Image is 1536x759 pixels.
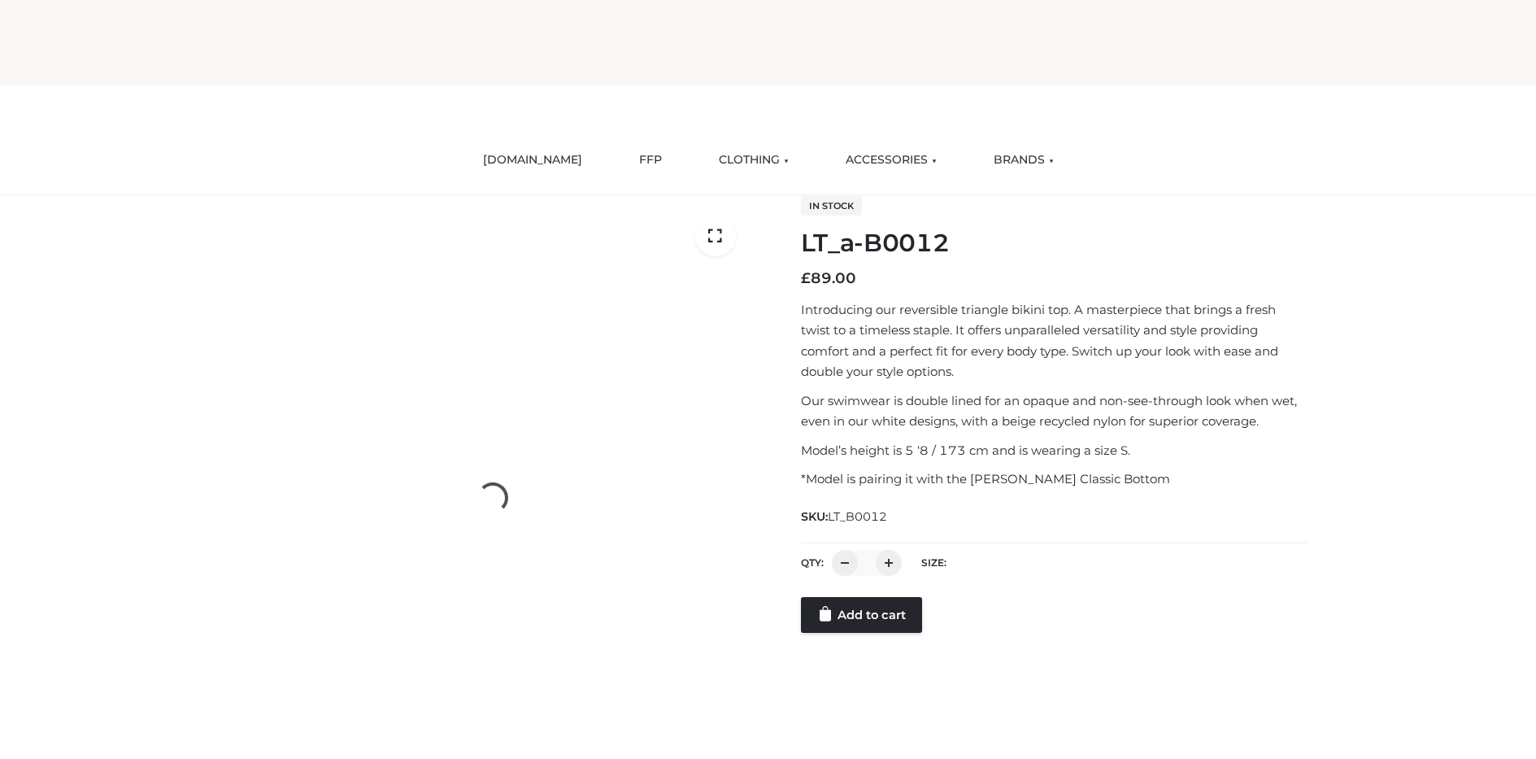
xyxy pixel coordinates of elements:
[921,556,946,569] label: Size:
[801,299,1308,382] p: Introducing our reversible triangle bikini top. A masterpiece that brings a fresh twist to a time...
[981,142,1066,178] a: BRANDS
[801,229,1308,258] h1: LT_a-B0012
[801,556,824,569] label: QTY:
[801,597,922,633] a: Add to cart
[801,196,862,216] span: In stock
[801,390,1308,432] p: Our swimwear is double lined for an opaque and non-see-through look when wet, even in our white d...
[801,440,1308,461] p: Model’s height is 5 ‘8 / 173 cm and is wearing a size S.
[801,269,856,287] bdi: 89.00
[707,142,801,178] a: CLOTHING
[801,507,889,526] span: SKU:
[801,469,1308,490] p: *Model is pairing it with the [PERSON_NAME] Classic Bottom
[471,142,594,178] a: [DOMAIN_NAME]
[833,142,949,178] a: ACCESSORIES
[801,269,811,287] span: £
[828,509,887,524] span: LT_B0012
[627,142,674,178] a: FFP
